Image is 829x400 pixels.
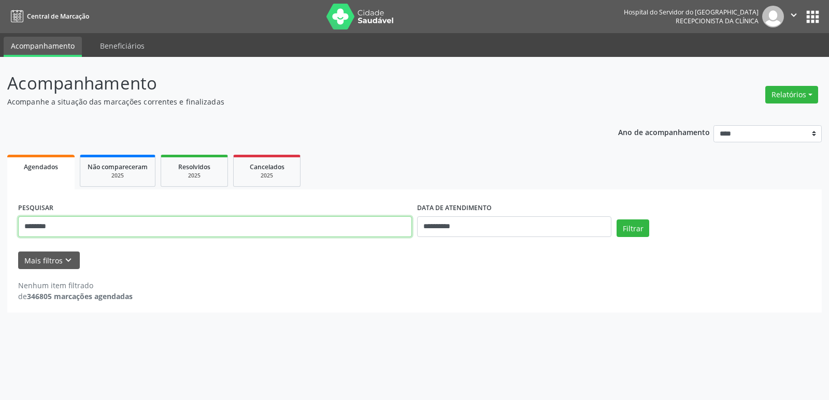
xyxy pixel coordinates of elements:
[250,162,284,171] span: Cancelados
[804,8,822,26] button: apps
[24,162,58,171] span: Agendados
[93,37,152,55] a: Beneficiários
[618,125,710,138] p: Ano de acompanhamento
[18,280,133,291] div: Nenhum item filtrado
[788,9,799,21] i: 
[18,251,80,270] button: Mais filtroskeyboard_arrow_down
[7,96,577,107] p: Acompanhe a situação das marcações correntes e finalizadas
[27,12,89,21] span: Central de Marcação
[18,291,133,302] div: de
[676,17,759,25] span: Recepcionista da clínica
[624,8,759,17] div: Hospital do Servidor do [GEOGRAPHIC_DATA]
[18,200,53,216] label: PESQUISAR
[765,86,818,103] button: Relatórios
[168,172,220,180] div: 2025
[762,6,784,27] img: img
[4,37,82,57] a: Acompanhamento
[784,6,804,27] button: 
[7,70,577,96] p: Acompanhamento
[617,219,649,237] button: Filtrar
[417,200,492,216] label: DATA DE ATENDIMENTO
[241,172,293,180] div: 2025
[178,162,210,171] span: Resolvidos
[63,255,74,266] i: keyboard_arrow_down
[88,172,148,180] div: 2025
[7,8,89,25] a: Central de Marcação
[88,162,148,171] span: Não compareceram
[27,291,133,301] strong: 346805 marcações agendadas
